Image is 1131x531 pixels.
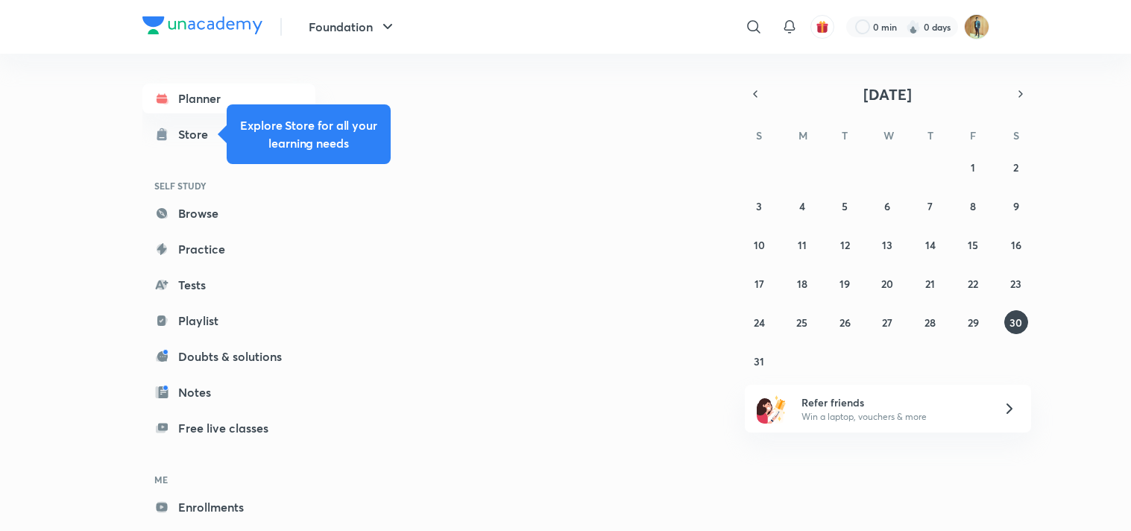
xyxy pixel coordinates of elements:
[1013,128,1019,142] abbr: Saturday
[798,128,807,142] abbr: Monday
[842,128,848,142] abbr: Tuesday
[142,413,315,443] a: Free live classes
[1013,199,1019,213] abbr: August 9, 2025
[839,315,851,330] abbr: August 26, 2025
[142,16,262,34] img: Company Logo
[756,199,762,213] abbr: August 3, 2025
[747,194,771,218] button: August 3, 2025
[766,84,1010,104] button: [DATE]
[756,128,762,142] abbr: Sunday
[142,306,315,336] a: Playlist
[1013,160,1018,175] abbr: August 2, 2025
[882,315,892,330] abbr: August 27, 2025
[1004,155,1028,179] button: August 2, 2025
[833,271,857,295] button: August 19, 2025
[833,310,857,334] button: August 26, 2025
[970,199,976,213] abbr: August 8, 2025
[747,233,771,257] button: August 10, 2025
[142,270,315,300] a: Tests
[833,194,857,218] button: August 5, 2025
[971,160,975,175] abbr: August 1, 2025
[970,128,976,142] abbr: Friday
[839,277,850,291] abbr: August 19, 2025
[1004,194,1028,218] button: August 9, 2025
[919,271,942,295] button: August 21, 2025
[961,310,985,334] button: August 29, 2025
[1009,315,1022,330] abbr: August 30, 2025
[747,310,771,334] button: August 24, 2025
[833,233,857,257] button: August 12, 2025
[925,238,936,252] abbr: August 14, 2025
[961,155,985,179] button: August 1, 2025
[754,238,765,252] abbr: August 10, 2025
[790,271,814,295] button: August 18, 2025
[842,199,848,213] abbr: August 5, 2025
[239,116,379,152] h5: Explore Store for all your learning needs
[178,125,217,143] div: Store
[968,315,979,330] abbr: August 29, 2025
[142,342,315,371] a: Doubts & solutions
[142,492,315,522] a: Enrollments
[300,12,406,42] button: Foundation
[884,199,890,213] abbr: August 6, 2025
[1004,233,1028,257] button: August 16, 2025
[964,14,989,40] img: Prashant Dewda
[875,310,899,334] button: August 27, 2025
[797,277,807,291] abbr: August 18, 2025
[1010,277,1021,291] abbr: August 23, 2025
[906,19,921,34] img: streak
[961,194,985,218] button: August 8, 2025
[1004,271,1028,295] button: August 23, 2025
[919,310,942,334] button: August 28, 2025
[142,234,315,264] a: Practice
[747,271,771,295] button: August 17, 2025
[1004,310,1028,334] button: August 30, 2025
[142,467,315,492] h6: ME
[927,199,933,213] abbr: August 7, 2025
[757,394,787,424] img: referral
[882,238,892,252] abbr: August 13, 2025
[863,84,912,104] span: [DATE]
[881,277,893,291] abbr: August 20, 2025
[790,194,814,218] button: August 4, 2025
[875,233,899,257] button: August 13, 2025
[1011,238,1021,252] abbr: August 16, 2025
[961,233,985,257] button: August 15, 2025
[754,277,764,291] abbr: August 17, 2025
[799,199,805,213] abbr: August 4, 2025
[919,194,942,218] button: August 7, 2025
[142,84,315,113] a: Planner
[883,128,894,142] abbr: Wednesday
[875,271,899,295] button: August 20, 2025
[142,377,315,407] a: Notes
[968,238,978,252] abbr: August 15, 2025
[747,349,771,373] button: August 31, 2025
[796,315,807,330] abbr: August 25, 2025
[142,198,315,228] a: Browse
[927,128,933,142] abbr: Thursday
[816,20,829,34] img: avatar
[142,119,315,149] a: Store
[961,271,985,295] button: August 22, 2025
[925,277,935,291] abbr: August 21, 2025
[801,395,985,410] h6: Refer friends
[142,16,262,38] a: Company Logo
[875,194,899,218] button: August 6, 2025
[919,233,942,257] button: August 14, 2025
[142,173,315,198] h6: SELF STUDY
[840,238,850,252] abbr: August 12, 2025
[790,310,814,334] button: August 25, 2025
[968,277,978,291] abbr: August 22, 2025
[798,238,807,252] abbr: August 11, 2025
[754,315,765,330] abbr: August 24, 2025
[790,233,814,257] button: August 11, 2025
[801,410,985,424] p: Win a laptop, vouchers & more
[924,315,936,330] abbr: August 28, 2025
[810,15,834,39] button: avatar
[754,354,764,368] abbr: August 31, 2025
